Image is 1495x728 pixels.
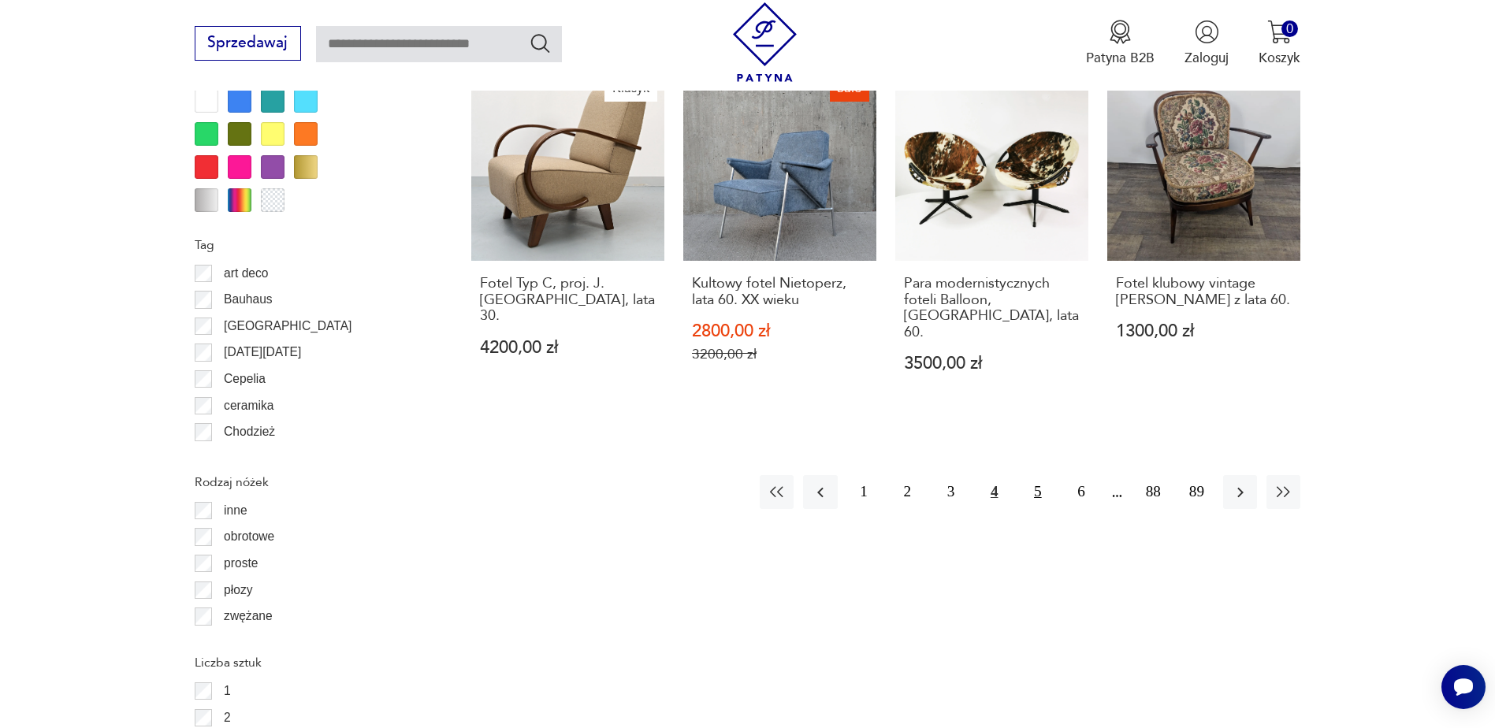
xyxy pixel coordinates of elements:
[692,346,868,362] p: 3200,00 zł
[1086,20,1155,67] a: Ikona medaluPatyna B2B
[904,355,1080,372] p: 3500,00 zł
[1195,20,1219,44] img: Ikonka użytkownika
[529,32,552,54] button: Szukaj
[895,68,1088,409] a: Para modernistycznych foteli Balloon, Niemcy, lata 60.Para modernistycznych foteli Balloon, [GEOG...
[1281,20,1298,37] div: 0
[1259,49,1300,67] p: Koszyk
[1441,665,1486,709] iframe: Smartsupp widget button
[891,475,924,509] button: 2
[1116,276,1292,308] h3: Fotel klubowy vintage [PERSON_NAME] z lata 60.
[224,708,231,728] p: 2
[904,276,1080,340] h3: Para modernistycznych foteli Balloon, [GEOGRAPHIC_DATA], lata 60.
[1108,20,1132,44] img: Ikona medalu
[224,553,258,574] p: proste
[195,235,426,255] p: Tag
[480,276,656,324] h3: Fotel Typ C, proj. J. [GEOGRAPHIC_DATA], lata 30.
[1086,20,1155,67] button: Patyna B2B
[224,448,271,469] p: Ćmielów
[224,263,268,284] p: art deco
[224,681,231,701] p: 1
[224,342,301,362] p: [DATE][DATE]
[1184,20,1229,67] button: Zaloguj
[480,340,656,356] p: 4200,00 zł
[471,68,664,409] a: KlasykFotel Typ C, proj. J. Halabala, lata 30.Fotel Typ C, proj. J. [GEOGRAPHIC_DATA], lata 30.42...
[725,2,805,82] img: Patyna - sklep z meblami i dekoracjami vintage
[195,38,301,50] a: Sprzedawaj
[1184,49,1229,67] p: Zaloguj
[224,369,266,389] p: Cepelia
[224,289,273,310] p: Bauhaus
[224,526,274,547] p: obrotowe
[847,475,881,509] button: 1
[195,652,426,673] p: Liczba sztuk
[977,475,1011,509] button: 4
[692,276,868,308] h3: Kultowy fotel Nietoperz, lata 60. XX wieku
[1259,20,1300,67] button: 0Koszyk
[1136,475,1170,509] button: 88
[1116,323,1292,340] p: 1300,00 zł
[683,68,876,409] a: SaleKultowy fotel Nietoperz, lata 60. XX wiekuKultowy fotel Nietoperz, lata 60. XX wieku2800,00 z...
[1180,475,1214,509] button: 89
[1086,49,1155,67] p: Patyna B2B
[1021,475,1054,509] button: 5
[1107,68,1300,409] a: Fotel klubowy vintage LUDWIKA ERCOLA z lata 60.Fotel klubowy vintage [PERSON_NAME] z lata 60.1300...
[195,472,426,492] p: Rodzaj nóżek
[224,396,273,416] p: ceramika
[224,316,351,336] p: [GEOGRAPHIC_DATA]
[1267,20,1292,44] img: Ikona koszyka
[1064,475,1098,509] button: 6
[195,26,301,61] button: Sprzedawaj
[692,323,868,340] p: 2800,00 zł
[224,500,247,521] p: inne
[224,422,275,442] p: Chodzież
[934,475,968,509] button: 3
[224,606,273,626] p: zwężane
[224,580,252,600] p: płozy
